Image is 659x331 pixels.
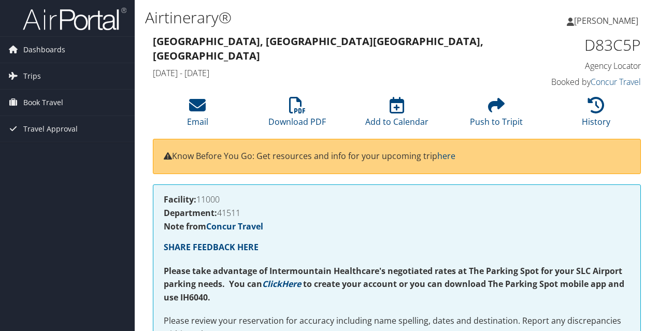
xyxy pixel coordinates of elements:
a: Click [262,278,282,290]
span: [PERSON_NAME] [574,15,638,26]
h4: 41511 [164,209,630,217]
h4: 11000 [164,195,630,204]
strong: to create your account or you can download The Parking Spot mobile app and use IH6040. [164,278,624,303]
a: [PERSON_NAME] [567,5,649,36]
a: Download PDF [268,103,326,127]
span: Trips [23,63,41,89]
strong: Facility: [164,194,196,205]
a: here [437,150,455,162]
a: Push to Tripit [470,103,523,127]
a: SHARE FEEDBACK HERE [164,241,259,253]
a: Here [282,278,301,290]
strong: [GEOGRAPHIC_DATA], [GEOGRAPHIC_DATA] [GEOGRAPHIC_DATA], [GEOGRAPHIC_DATA] [153,34,483,63]
img: airportal-logo.png [23,7,126,31]
h4: Agency Locator [531,60,641,71]
span: Book Travel [23,90,63,116]
a: Email [187,103,208,127]
strong: Department: [164,207,217,219]
a: Concur Travel [591,76,641,88]
a: Add to Calendar [365,103,428,127]
strong: Please take advantage of Intermountain Healthcare's negotiated rates at The Parking Spot for your... [164,265,622,290]
strong: Note from [164,221,263,232]
a: Concur Travel [206,221,263,232]
span: Travel Approval [23,116,78,142]
h1: Airtinerary® [145,7,481,28]
p: Know Before You Go: Get resources and info for your upcoming trip [164,150,630,163]
span: Dashboards [23,37,65,63]
h4: [DATE] - [DATE] [153,67,515,79]
h1: D83C5P [531,34,641,56]
h4: Booked by [531,76,641,88]
a: History [582,103,610,127]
